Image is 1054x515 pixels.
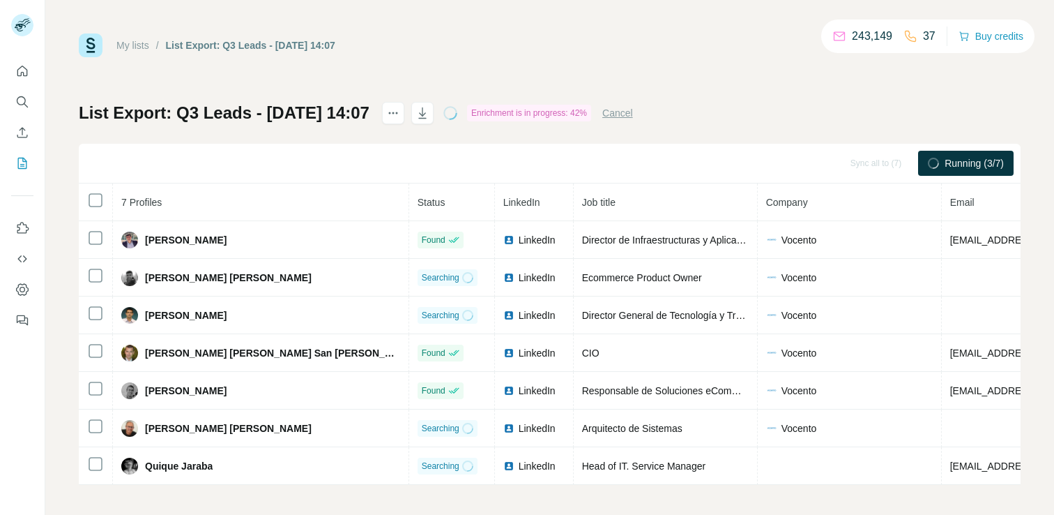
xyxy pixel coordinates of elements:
[781,233,817,247] span: Vocento
[766,313,777,317] img: company-logo
[121,420,138,437] img: Avatar
[766,389,777,392] img: company-logo
[11,120,33,145] button: Enrich CSV
[145,459,213,473] span: Quique Jaraba
[11,246,33,271] button: Use Surfe API
[781,384,817,398] span: Vocento
[422,347,445,359] span: Found
[145,421,312,435] span: [PERSON_NAME] [PERSON_NAME]
[781,308,817,322] span: Vocento
[503,423,514,434] img: LinkedIn logo
[79,102,369,124] h1: List Export: Q3 Leads - [DATE] 14:07
[503,197,540,208] span: LinkedIn
[166,38,335,52] div: List Export: Q3 Leads - [DATE] 14:07
[422,460,459,472] span: Searching
[382,102,404,124] button: actions
[145,271,312,285] span: [PERSON_NAME] [PERSON_NAME]
[582,423,682,434] span: Arquitecto de Sistemas
[582,348,599,359] span: CIO
[519,459,556,473] span: LinkedIn
[519,233,556,247] span: LinkedIn
[945,156,1004,170] span: Running (3/7)
[923,28,935,45] p: 37
[121,458,138,475] img: Avatar
[11,89,33,114] button: Search
[145,346,400,360] span: [PERSON_NAME] [PERSON_NAME] San [PERSON_NAME]
[11,59,33,84] button: Quick start
[121,307,138,324] img: Avatar
[582,234,817,246] span: Director de Infraestructuras y Aplicaciones de Negocio
[602,106,633,120] button: Cancel
[121,269,138,286] img: Avatar
[121,345,138,361] img: Avatar
[145,308,227,322] span: [PERSON_NAME]
[503,234,514,246] img: LinkedIn logo
[519,384,556,398] span: LinkedIn
[116,40,149,51] a: My lists
[781,346,817,360] span: Vocento
[852,28,892,45] p: 243,149
[503,310,514,321] img: LinkedIn logo
[519,346,556,360] span: LinkedIn
[582,310,824,321] span: Director General de Tecnología y Transformación (CTO)
[503,461,514,472] img: LinkedIn logo
[519,271,556,285] span: LinkedIn
[503,385,514,396] img: LinkedIn logo
[766,351,777,354] img: company-logo
[422,309,459,322] span: Searching
[958,27,1023,46] button: Buy credits
[156,38,159,52] li: /
[422,234,445,246] span: Found
[582,197,616,208] span: Job title
[11,216,33,241] button: Use Surfe on LinkedIn
[422,385,445,397] span: Found
[503,348,514,359] img: LinkedIn logo
[121,382,138,399] img: Avatar
[766,197,808,208] span: Company
[121,232,138,248] img: Avatar
[582,385,759,396] span: Responsable de Soluciones eCommerce
[766,238,777,241] img: company-logo
[422,271,459,284] span: Searching
[11,277,33,302] button: Dashboard
[503,272,514,283] img: LinkedIn logo
[11,151,33,176] button: My lists
[145,233,227,247] span: [PERSON_NAME]
[145,384,227,398] span: [PERSON_NAME]
[781,271,817,285] span: Vocento
[11,308,33,333] button: Feedback
[519,308,556,322] span: LinkedIn
[519,421,556,435] span: LinkedIn
[766,426,777,430] img: company-logo
[781,421,817,435] span: Vocento
[582,272,702,283] span: Ecommerce Product Owner
[422,422,459,435] span: Searching
[121,197,162,208] span: 7 Profiles
[418,197,445,208] span: Status
[582,461,705,472] span: Head of IT. Service Manager
[950,197,975,208] span: Email
[467,105,591,121] div: Enrichment is in progress: 42%
[79,33,102,57] img: Surfe Logo
[766,276,777,279] img: company-logo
